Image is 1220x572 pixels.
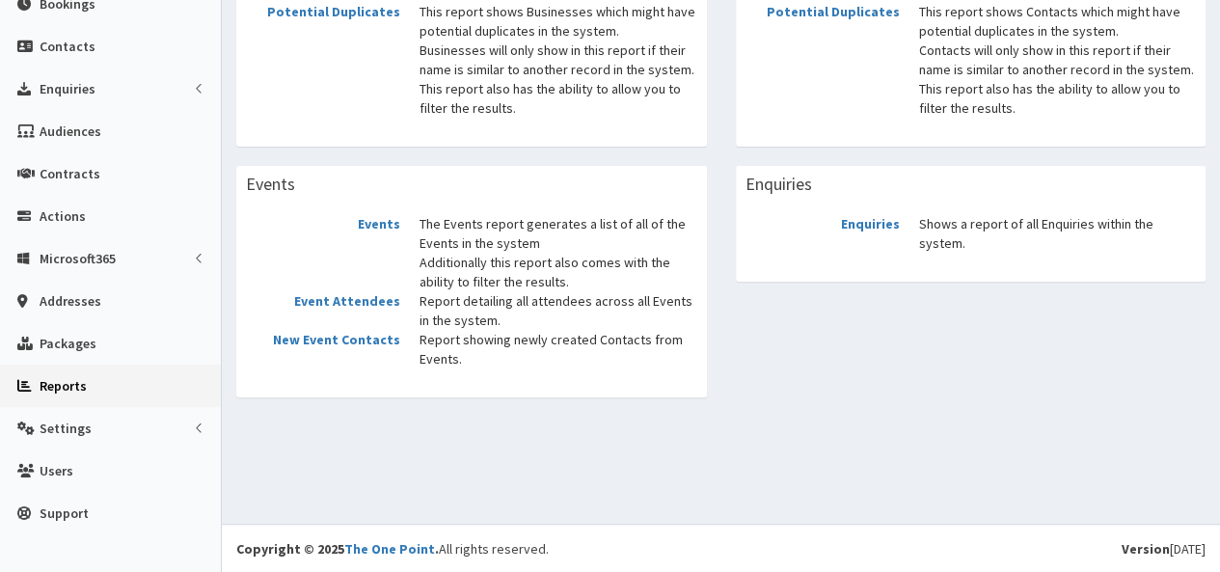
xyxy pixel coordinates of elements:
[420,330,697,368] dd: Report showing newly created Contacts from Events.
[294,292,400,310] a: Event Attendees
[40,38,95,55] span: Contacts
[841,215,900,232] a: Enquiries
[344,540,435,558] a: The One Point
[1122,539,1206,558] div: [DATE]
[40,335,96,352] span: Packages
[420,79,697,118] dd: This report also has the ability to allow you to filter the results.
[40,462,73,479] span: Users
[919,214,1197,253] dd: Shows a report of all Enquiries within the system.
[40,123,101,140] span: Audiences
[919,2,1197,41] dd: This report shows Contacts which might have potential duplicates in the system.
[246,176,295,193] h3: Events
[40,250,116,267] span: Microsoft365
[420,253,697,291] dd: Additionally this report also comes with the ability to filter the results.
[40,80,95,97] span: Enquiries
[267,3,400,20] a: Potential Duplicates
[420,291,697,330] dd: Report detailing all attendees across all Events in the system.
[420,41,697,79] dd: Businesses will only show in this report if their name is similar to another record in the system.
[746,176,812,193] h3: Enquiries
[420,2,697,41] dd: This report shows Businesses which might have potential duplicates in the system.
[919,79,1197,118] dd: This report also has the ability to allow you to filter the results.
[40,377,87,395] span: Reports
[236,540,439,558] strong: Copyright © 2025 .
[40,292,101,310] span: Addresses
[358,215,400,232] a: Events
[40,165,100,182] span: Contracts
[273,331,400,348] a: New Event Contacts
[40,504,89,522] span: Support
[40,207,86,225] span: Actions
[40,420,92,437] span: Settings
[767,3,900,20] a: Potential Duplicates
[420,214,697,253] dd: The Events report generates a list of all of the Events in the system
[1122,540,1170,558] b: Version
[919,41,1197,79] dd: Contacts will only show in this report if their name is similar to another record in the system.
